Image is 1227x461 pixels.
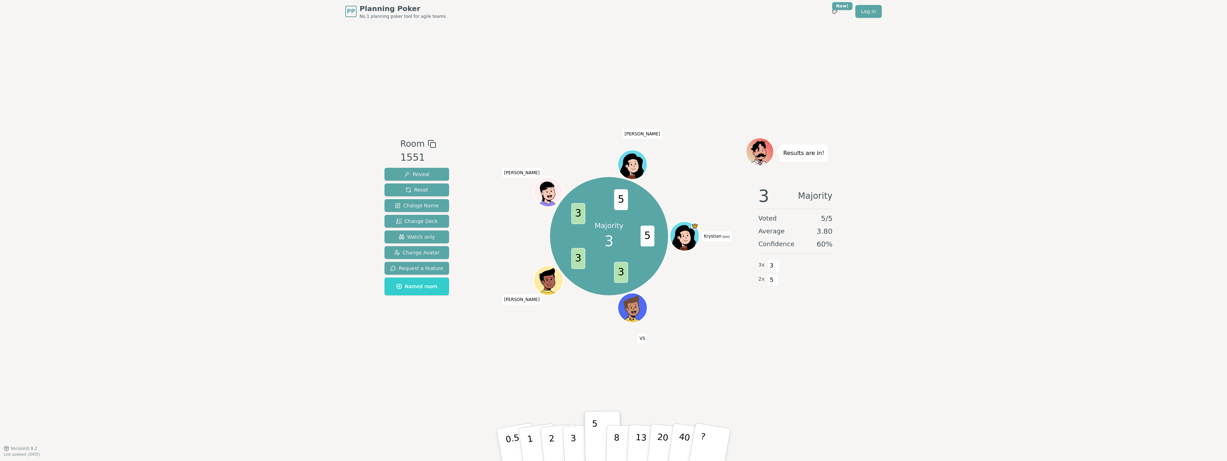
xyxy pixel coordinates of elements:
button: Reveal [385,168,449,181]
span: 2 x [758,275,765,283]
span: Planning Poker [360,4,446,14]
button: Watch only [385,230,449,243]
span: Click to change your name [623,129,662,139]
span: Click to change your name [638,333,647,343]
span: 3 [605,230,613,252]
span: Click to change your name [702,231,732,241]
span: 3.80 [816,226,833,236]
button: Change Avatar [385,246,449,259]
button: Change Name [385,199,449,212]
span: Change Avatar [394,249,440,256]
span: Krystian is the host [691,222,698,230]
span: 3 [571,248,585,269]
button: Click to change your avatar [671,222,698,250]
span: Request a feature [390,265,443,272]
p: Majority [595,221,623,230]
button: Named room [385,278,449,295]
span: Confidence [758,239,794,249]
p: Results are in! [783,148,824,158]
span: 5 [640,226,654,247]
button: Change Deck [385,215,449,228]
button: Request a feature [385,262,449,275]
span: PP [347,7,355,16]
span: 5 / 5 [821,213,833,223]
div: 1551 [400,150,436,165]
span: 3 [614,262,628,283]
span: Version 0.9.2 [11,446,37,451]
span: Reset [406,186,428,193]
span: 3 [571,203,585,224]
span: 3 [768,260,776,272]
span: Last updated: [DATE] [4,452,40,456]
span: 3 x [758,261,765,269]
div: New! [832,2,852,10]
button: Version0.9.2 [4,446,37,451]
a: Log in [855,5,882,18]
span: 3 [758,187,769,204]
span: Watch only [399,233,435,240]
span: Majority [798,187,833,204]
span: Change Name [395,202,439,209]
span: Voted [758,213,777,223]
span: Click to change your name [502,294,541,304]
span: (you) [722,235,730,238]
span: Average [758,226,785,236]
span: Reveal [404,171,429,178]
button: New! [828,5,841,18]
p: 5 [592,419,598,457]
span: 5 [614,189,628,210]
span: 60 % [817,239,833,249]
span: Named room [396,283,437,290]
span: Room [400,138,424,150]
span: No.1 planning poker tool for agile teams [360,14,446,19]
a: PPPlanning PokerNo.1 planning poker tool for agile teams [345,4,446,19]
button: Reset [385,183,449,196]
span: Change Deck [396,218,438,225]
span: 5 [768,274,776,286]
span: Click to change your name [502,168,541,178]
